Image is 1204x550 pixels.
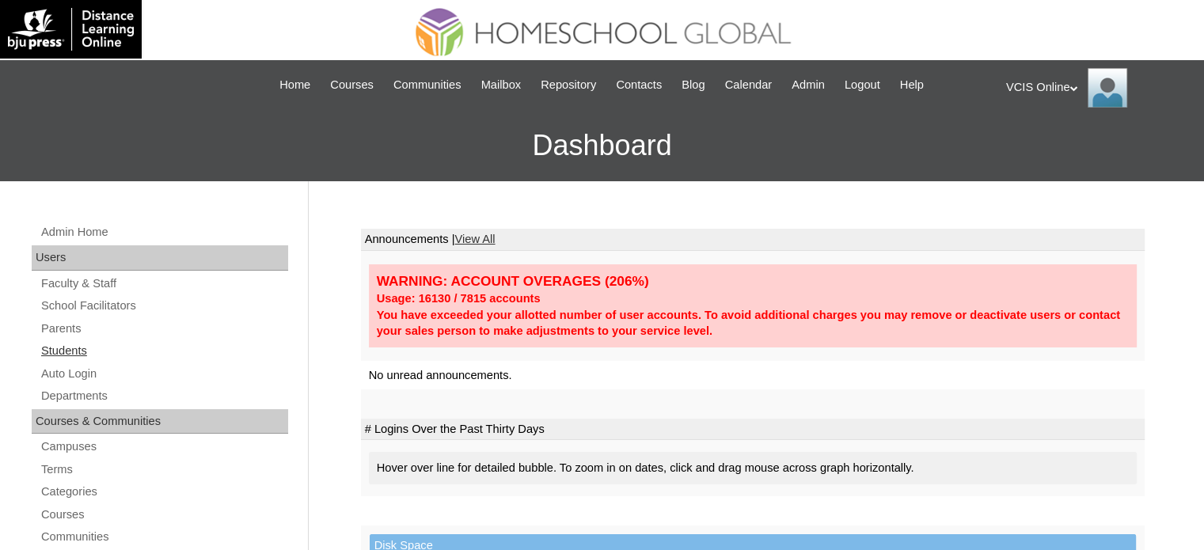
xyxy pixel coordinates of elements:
[40,386,288,406] a: Departments
[330,76,374,94] span: Courses
[792,76,825,94] span: Admin
[845,76,880,94] span: Logout
[361,361,1145,390] td: No unread announcements.
[454,233,495,245] a: View All
[533,76,604,94] a: Repository
[369,452,1137,484] div: Hover over line for detailed bubble. To zoom in on dates, click and drag mouse across graph horiz...
[616,76,662,94] span: Contacts
[725,76,772,94] span: Calendar
[717,76,780,94] a: Calendar
[40,527,288,547] a: Communities
[377,307,1129,339] div: You have exceeded your allotted number of user accounts. To avoid additional charges you may remo...
[674,76,712,94] a: Blog
[40,341,288,361] a: Students
[40,505,288,525] a: Courses
[837,76,888,94] a: Logout
[900,76,924,94] span: Help
[40,319,288,339] a: Parents
[393,76,461,94] span: Communities
[361,419,1145,441] td: # Logins Over the Past Thirty Days
[361,229,1145,251] td: Announcements |
[40,364,288,384] a: Auto Login
[481,76,522,94] span: Mailbox
[32,409,288,434] div: Courses & Communities
[272,76,318,94] a: Home
[32,245,288,271] div: Users
[8,8,134,51] img: logo-white.png
[377,272,1129,290] div: WARNING: ACCOUNT OVERAGES (206%)
[608,76,670,94] a: Contacts
[40,222,288,242] a: Admin Home
[1088,68,1127,108] img: VCIS Online Admin
[682,76,705,94] span: Blog
[784,76,833,94] a: Admin
[40,296,288,316] a: School Facilitators
[473,76,530,94] a: Mailbox
[377,292,541,305] strong: Usage: 16130 / 7815 accounts
[40,460,288,480] a: Terms
[892,76,932,94] a: Help
[279,76,310,94] span: Home
[40,274,288,294] a: Faculty & Staff
[1006,68,1188,108] div: VCIS Online
[386,76,469,94] a: Communities
[322,76,382,94] a: Courses
[8,110,1196,181] h3: Dashboard
[40,482,288,502] a: Categories
[541,76,596,94] span: Repository
[40,437,288,457] a: Campuses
